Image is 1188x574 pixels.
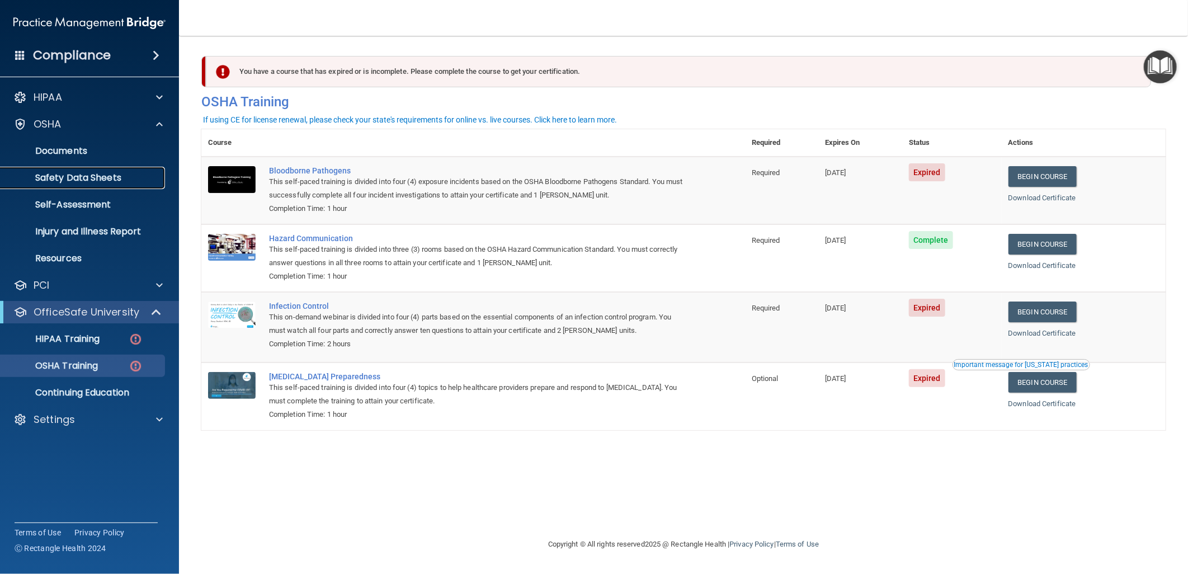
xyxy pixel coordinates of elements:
th: Expires On [818,129,902,157]
a: Privacy Policy [729,540,774,548]
a: HIPAA [13,91,163,104]
a: PCI [13,279,163,292]
p: Documents [7,145,160,157]
p: PCI [34,279,49,292]
span: Required [752,168,780,177]
a: Hazard Communication [269,234,689,243]
img: exclamation-circle-solid-danger.72ef9ffc.png [216,65,230,79]
a: Bloodborne Pathogens [269,166,689,175]
button: Read this if you are a dental practitioner in the state of CA [953,359,1090,370]
p: OfficeSafe University [34,305,139,319]
img: danger-circle.6113f641.png [129,359,143,373]
div: Copyright © All rights reserved 2025 @ Rectangle Health | | [479,526,888,562]
p: Resources [7,253,160,264]
a: Terms of Use [15,527,61,538]
a: Download Certificate [1008,329,1076,337]
div: Completion Time: 1 hour [269,270,689,283]
a: Infection Control [269,302,689,310]
div: If using CE for license renewal, please check your state's requirements for online vs. live cours... [203,116,617,124]
span: Required [752,304,780,312]
div: This self-paced training is divided into four (4) topics to help healthcare providers prepare and... [269,381,689,408]
a: Privacy Policy [74,527,125,538]
iframe: Drift Widget Chat Controller [996,496,1175,539]
a: OfficeSafe University [13,305,162,319]
span: [DATE] [825,304,846,312]
a: OSHA [13,117,163,131]
span: Complete [909,231,953,249]
div: Completion Time: 1 hour [269,202,689,215]
h4: Compliance [33,48,111,63]
span: Optional [752,374,779,383]
a: [MEDICAL_DATA] Preparedness [269,372,689,381]
div: Completion Time: 2 hours [269,337,689,351]
p: OSHA Training [7,360,98,371]
p: Self-Assessment [7,199,160,210]
div: This self-paced training is divided into three (3) rooms based on the OSHA Hazard Communication S... [269,243,689,270]
span: Required [752,236,780,244]
img: PMB logo [13,12,166,34]
span: [DATE] [825,236,846,244]
th: Required [745,129,818,157]
p: Continuing Education [7,387,160,398]
button: Open Resource Center [1144,50,1177,83]
span: [DATE] [825,168,846,177]
span: Expired [909,369,945,387]
th: Actions [1002,129,1166,157]
button: If using CE for license renewal, please check your state's requirements for online vs. live cours... [201,114,619,125]
th: Status [902,129,1001,157]
p: Injury and Illness Report [7,226,160,237]
th: Course [201,129,262,157]
p: Settings [34,413,75,426]
a: Download Certificate [1008,399,1076,408]
span: Ⓒ Rectangle Health 2024 [15,543,106,554]
div: Important message for [US_STATE] practices [954,361,1088,368]
p: Safety Data Sheets [7,172,160,184]
h4: OSHA Training [201,94,1166,110]
span: [DATE] [825,374,846,383]
img: danger-circle.6113f641.png [129,332,143,346]
div: This self-paced training is divided into four (4) exposure incidents based on the OSHA Bloodborne... [269,175,689,202]
span: Expired [909,163,945,181]
a: Begin Course [1008,372,1077,393]
p: HIPAA [34,91,62,104]
a: Settings [13,413,163,426]
a: Begin Course [1008,302,1077,322]
span: Expired [909,299,945,317]
a: Download Certificate [1008,261,1076,270]
a: Begin Course [1008,166,1077,187]
p: HIPAA Training [7,333,100,345]
div: This on-demand webinar is divided into four (4) parts based on the essential components of an inf... [269,310,689,337]
p: OSHA [34,117,62,131]
a: Begin Course [1008,234,1077,255]
a: Download Certificate [1008,194,1076,202]
a: Terms of Use [776,540,819,548]
div: You have a course that has expired or is incomplete. Please complete the course to get your certi... [206,56,1151,87]
div: Completion Time: 1 hour [269,408,689,421]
